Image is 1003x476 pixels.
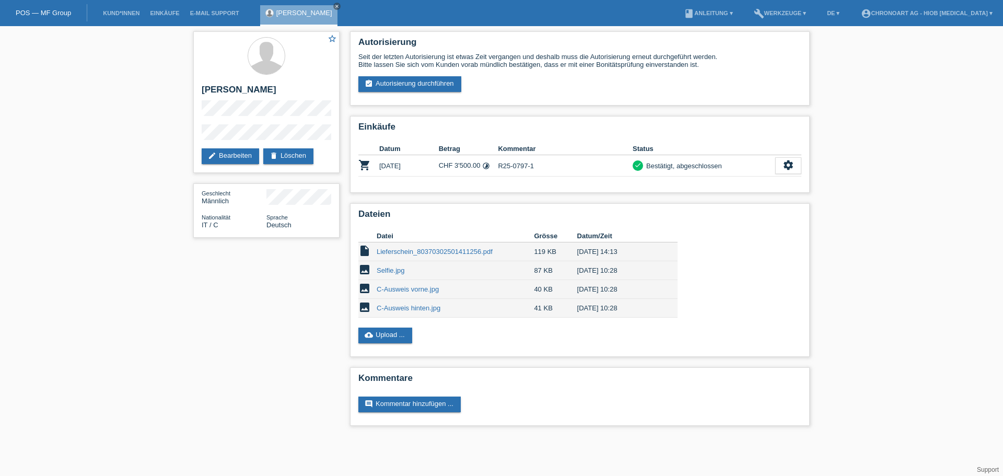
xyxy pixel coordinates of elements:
[266,214,288,220] span: Sprache
[377,230,534,242] th: Datei
[358,301,371,314] i: image
[358,53,801,68] div: Seit der letzten Autorisierung ist etwas Zeit vergangen und deshalb muss die Autorisierung erneut...
[365,79,373,88] i: assignment_turned_in
[263,148,313,164] a: deleteLöschen
[498,155,633,177] td: R25-0797-1
[202,189,266,205] div: Männlich
[202,221,218,229] span: Italien / C / 01.12.2008
[634,161,642,169] i: check
[856,10,998,16] a: account_circleChronoart AG - Hiob [MEDICAL_DATA] ▾
[358,245,371,257] i: insert_drive_file
[208,152,216,160] i: edit
[358,282,371,295] i: image
[534,230,577,242] th: Grösse
[334,4,340,9] i: close
[754,8,764,19] i: build
[358,209,801,225] h2: Dateien
[534,261,577,280] td: 87 KB
[633,143,775,155] th: Status
[16,9,71,17] a: POS — MF Group
[577,261,663,280] td: [DATE] 10:28
[358,76,461,92] a: assignment_turned_inAutorisierung durchführen
[498,143,633,155] th: Kommentar
[276,9,332,17] a: [PERSON_NAME]
[377,248,493,256] a: Lieferschein_80370302501411256.pdf
[783,159,794,171] i: settings
[358,37,801,53] h2: Autorisierung
[328,34,337,45] a: star_border
[270,152,278,160] i: delete
[358,328,412,343] a: cloud_uploadUpload ...
[861,8,871,19] i: account_circle
[377,266,404,274] a: Selfie.jpg
[202,214,230,220] span: Nationalität
[439,143,498,155] th: Betrag
[822,10,845,16] a: DE ▾
[202,148,259,164] a: editBearbeiten
[145,10,184,16] a: Einkäufe
[358,373,801,389] h2: Kommentare
[202,190,230,196] span: Geschlecht
[482,162,490,170] i: Fixe Raten (24 Raten)
[643,160,722,171] div: Bestätigt, abgeschlossen
[534,299,577,318] td: 41 KB
[365,400,373,408] i: comment
[749,10,812,16] a: buildWerkzeuge ▾
[977,466,999,473] a: Support
[98,10,145,16] a: Kund*innen
[534,242,577,261] td: 119 KB
[534,280,577,299] td: 40 KB
[358,263,371,276] i: image
[577,230,663,242] th: Datum/Zeit
[377,285,439,293] a: C-Ausweis vorne.jpg
[577,299,663,318] td: [DATE] 10:28
[679,10,738,16] a: bookAnleitung ▾
[202,85,331,100] h2: [PERSON_NAME]
[379,143,439,155] th: Datum
[358,122,801,137] h2: Einkäufe
[577,242,663,261] td: [DATE] 14:13
[577,280,663,299] td: [DATE] 10:28
[333,3,341,10] a: close
[684,8,694,19] i: book
[379,155,439,177] td: [DATE]
[358,159,371,171] i: POSP00025865
[185,10,244,16] a: E-Mail Support
[365,331,373,339] i: cloud_upload
[328,34,337,43] i: star_border
[439,155,498,177] td: CHF 3'500.00
[266,221,291,229] span: Deutsch
[358,397,461,412] a: commentKommentar hinzufügen ...
[377,304,440,312] a: C-Ausweis hinten.jpg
